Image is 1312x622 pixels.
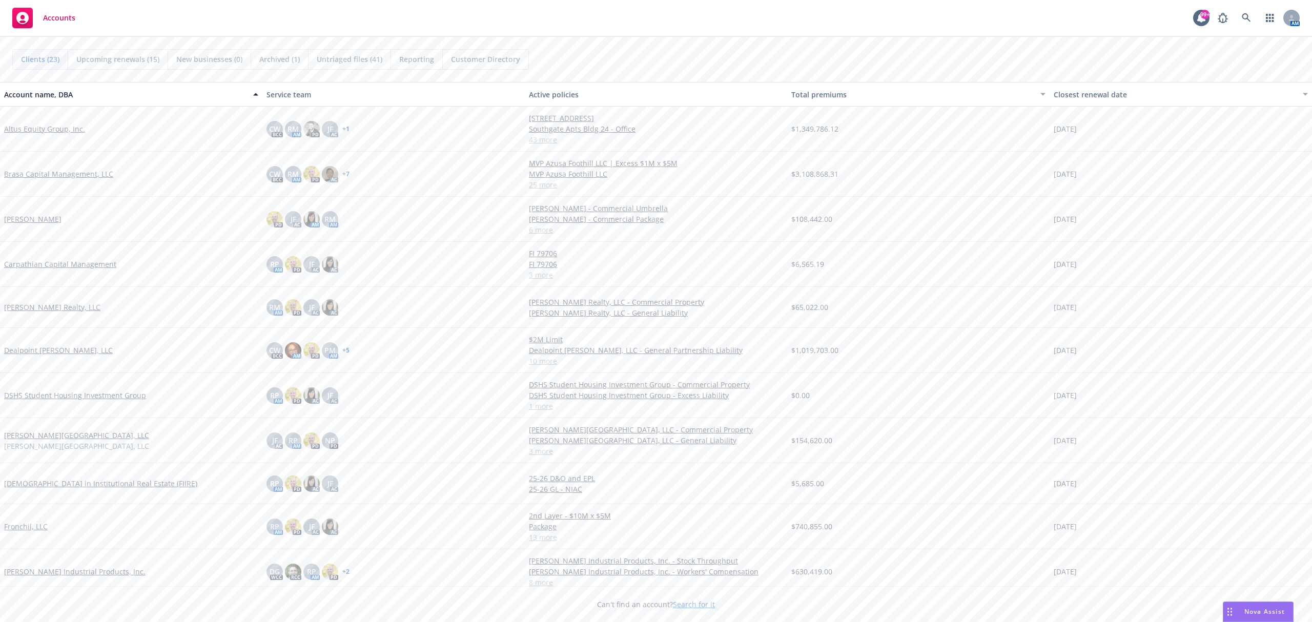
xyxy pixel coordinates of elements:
span: RP [307,566,316,577]
span: Upcoming renewals (15) [76,54,159,65]
a: [DEMOGRAPHIC_DATA] in Institutional Real Estate (FIIRE) [4,478,197,489]
a: 8 more [529,577,783,588]
a: 2nd Layer - $10M x $5M [529,510,783,521]
span: CW [269,345,280,356]
a: + 5 [342,347,350,354]
span: [DATE] [1054,214,1077,224]
span: [DATE] [1054,259,1077,269]
span: JF [309,302,315,313]
span: [DATE] [1054,169,1077,179]
div: Closest renewal date [1054,89,1297,100]
span: RP [270,521,279,532]
span: DG [270,566,280,577]
a: Altus Equity Group, Inc. [4,123,85,134]
span: [DATE] [1054,435,1077,446]
div: 99+ [1200,10,1209,19]
span: [DATE] [1054,390,1077,401]
span: $1,349,786.12 [791,123,838,134]
span: [DATE] [1054,566,1077,577]
img: photo [322,166,338,182]
a: 13 more [529,532,783,543]
img: photo [285,564,301,580]
img: photo [285,299,301,316]
span: RM [288,169,299,179]
img: photo [266,211,283,227]
img: photo [303,387,320,404]
a: Search for it [673,599,715,609]
img: photo [303,211,320,227]
a: Southgate Apts Bldg 24 - Office [529,123,783,134]
a: Switch app [1260,8,1280,28]
span: [DATE] [1054,123,1077,134]
img: photo [303,342,320,359]
a: 3 more [529,269,783,280]
span: $3,108,868.31 [791,169,838,179]
span: RP [289,435,298,446]
a: Dealpoint [PERSON_NAME], LLC [4,345,113,356]
a: 25-26 GL - NIAC [529,484,783,494]
span: RP [270,478,279,489]
a: Fronchil, LLC [4,521,48,532]
div: Account name, DBA [4,89,247,100]
span: [DATE] [1054,345,1077,356]
img: photo [322,519,338,535]
div: Active policies [529,89,783,100]
a: Package [529,521,783,532]
img: photo [285,387,301,404]
span: RM [269,302,280,313]
a: Carpathian Capital Management [4,259,116,269]
span: $154,620.00 [791,435,832,446]
span: CW [269,123,280,134]
a: [PERSON_NAME] Industrial Products, Inc. - Workers' Compensation [529,566,783,577]
span: RM [288,123,299,134]
span: JF [327,123,333,134]
button: Total premiums [787,82,1050,107]
img: photo [285,475,301,492]
a: [PERSON_NAME][GEOGRAPHIC_DATA], LLC - Commercial Property [529,424,783,435]
span: [PERSON_NAME][GEOGRAPHIC_DATA], LLC [4,441,149,451]
a: [PERSON_NAME] - Commercial Umbrella [529,203,783,214]
span: [DATE] [1054,521,1077,532]
a: FI 79706 [529,259,783,269]
a: + 7 [342,171,350,177]
img: photo [303,475,320,492]
span: JF [309,259,315,269]
img: photo [322,299,338,316]
button: Service team [262,82,525,107]
div: Drag to move [1223,602,1236,621]
span: Nova Assist [1244,607,1285,616]
a: $2M Limit [529,334,783,345]
a: MVP Azusa Foothill LLC | Excess $1M x $5M [529,158,783,169]
a: [PERSON_NAME] Realty, LLC - General Liability [529,307,783,318]
span: $5,685.00 [791,478,824,489]
span: Accounts [43,14,75,22]
a: DSHS Student Housing Investment Group [4,390,146,401]
span: $1,019,703.00 [791,345,838,356]
img: photo [285,256,301,273]
a: 10 more [529,356,783,366]
a: Search [1236,8,1257,28]
a: 6 more [529,224,783,235]
a: Brasa Capital Management, LLC [4,169,113,179]
span: $108,442.00 [791,214,832,224]
img: photo [322,256,338,273]
span: JF [327,478,333,489]
span: $65,022.00 [791,302,828,313]
span: RP [270,259,279,269]
span: JF [291,214,296,224]
a: Report a Bug [1213,8,1233,28]
span: New businesses (0) [176,54,242,65]
span: Can't find an account? [597,599,715,610]
a: 1 more [529,401,783,411]
span: Archived (1) [259,54,300,65]
span: RP [270,390,279,401]
a: [PERSON_NAME] Realty, LLC - Commercial Property [529,297,783,307]
span: Clients (23) [21,54,59,65]
img: photo [303,166,320,182]
a: [PERSON_NAME] [4,214,61,224]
